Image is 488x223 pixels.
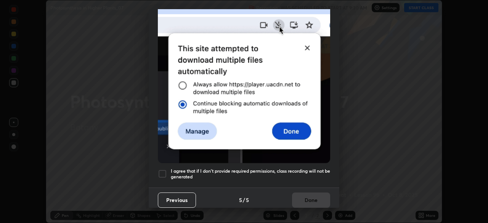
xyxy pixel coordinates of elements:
h4: / [243,196,245,204]
button: Previous [158,193,196,208]
h5: I agree that if I don't provide required permissions, class recording will not be generated [171,168,330,180]
h4: 5 [246,196,249,204]
h4: 5 [239,196,242,204]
